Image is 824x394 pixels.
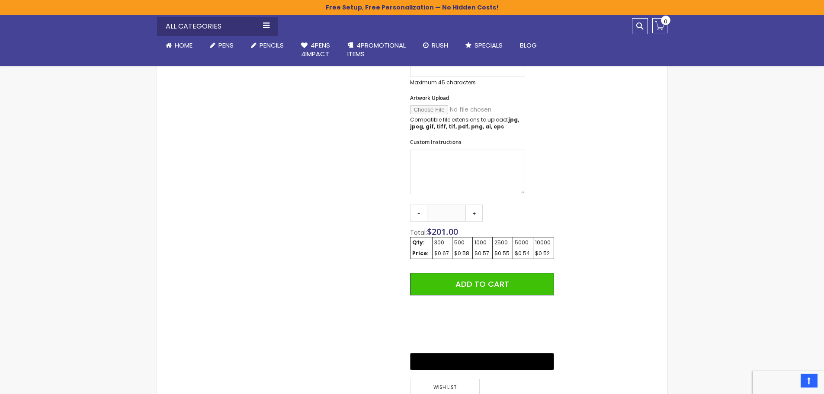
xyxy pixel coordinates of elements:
[339,36,414,64] a: 4PROMOTIONALITEMS
[465,205,483,222] a: +
[535,250,552,257] div: $0.52
[410,205,427,222] a: -
[511,36,545,55] a: Blog
[427,226,458,237] span: $
[455,279,509,289] span: Add to Cart
[434,250,450,257] div: $0.67
[301,41,330,58] span: 4Pens 4impact
[410,138,462,146] span: Custom Instructions
[410,116,525,130] p: Compatible file extensions to upload:
[292,36,339,64] a: 4Pens4impact
[515,239,531,246] div: 5000
[475,250,491,257] div: $0.57
[410,94,449,102] span: Artwork Upload
[494,250,511,257] div: $0.55
[412,239,425,246] strong: Qty:
[412,250,429,257] strong: Price:
[494,239,511,246] div: 2500
[753,371,824,394] iframe: Google Customer Reviews
[410,116,519,130] strong: jpg, jpeg, gif, tiff, tif, pdf, png, ai, eps
[410,353,554,370] button: Buy with GPay
[520,41,537,50] span: Blog
[515,250,531,257] div: $0.54
[414,36,457,55] a: Rush
[664,17,667,26] span: 0
[535,239,552,246] div: 10000
[410,273,554,295] button: Add to Cart
[432,41,448,50] span: Rush
[454,250,471,257] div: $0.58
[175,41,192,50] span: Home
[475,41,503,50] span: Specials
[157,36,201,55] a: Home
[454,239,471,246] div: 500
[260,41,284,50] span: Pencils
[434,239,450,246] div: 300
[157,17,278,36] div: All Categories
[652,18,667,33] a: 0
[475,239,491,246] div: 1000
[242,36,292,55] a: Pencils
[410,302,554,347] iframe: PayPal
[201,36,242,55] a: Pens
[410,228,427,237] span: Total:
[218,41,234,50] span: Pens
[410,79,525,86] p: Maximum 45 characters
[347,41,406,58] span: 4PROMOTIONAL ITEMS
[457,36,511,55] a: Specials
[432,226,458,237] span: 201.00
